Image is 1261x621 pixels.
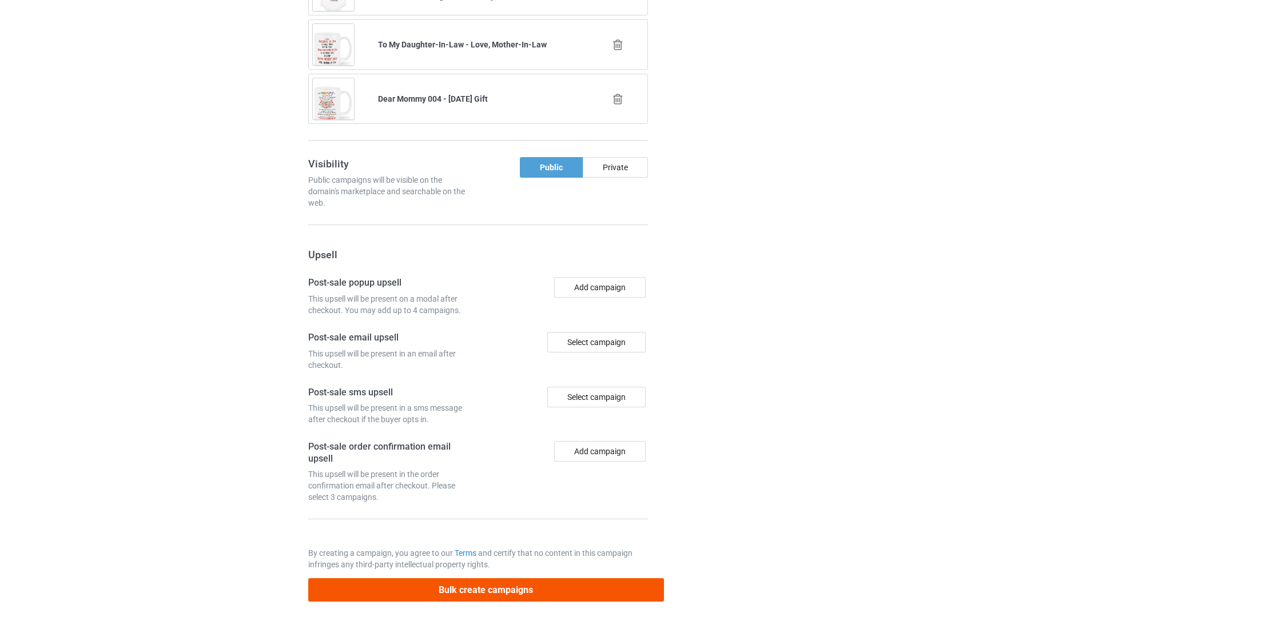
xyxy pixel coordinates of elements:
div: Select campaign [547,332,646,352]
h4: Post-sale sms upsell [308,387,474,399]
div: This upsell will be present in a sms message after checkout if the buyer opts in. [308,402,474,425]
div: Private [583,157,648,178]
div: Public [520,157,583,178]
button: Add campaign [554,277,646,298]
h4: Post-sale email upsell [308,332,474,344]
a: Terms [455,548,476,558]
h4: Post-sale popup upsell [308,277,474,289]
b: Dear Mommy 004 - [DATE] Gift [378,94,488,103]
button: Bulk create campaigns [308,578,664,602]
div: This upsell will be present on a modal after checkout. You may add up to 4 campaigns. [308,293,474,316]
div: This upsell will be present in an email after checkout. [308,348,474,371]
div: Select campaign [547,387,646,407]
b: To My Daughter-In-Law - Love, Mother-In-Law [378,40,547,49]
button: Add campaign [554,441,646,462]
p: By creating a campaign, you agree to our and certify that no content in this campaign infringes a... [308,547,648,570]
div: This upsell will be present in the order confirmation email after checkout. Please select 3 campa... [308,468,474,503]
h4: Post-sale order confirmation email upsell [308,441,474,464]
div: Public campaigns will be visible on the domain's marketplace and searchable on the web. [308,174,474,209]
h3: Upsell [308,248,648,261]
h3: Visibility [308,157,474,170]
